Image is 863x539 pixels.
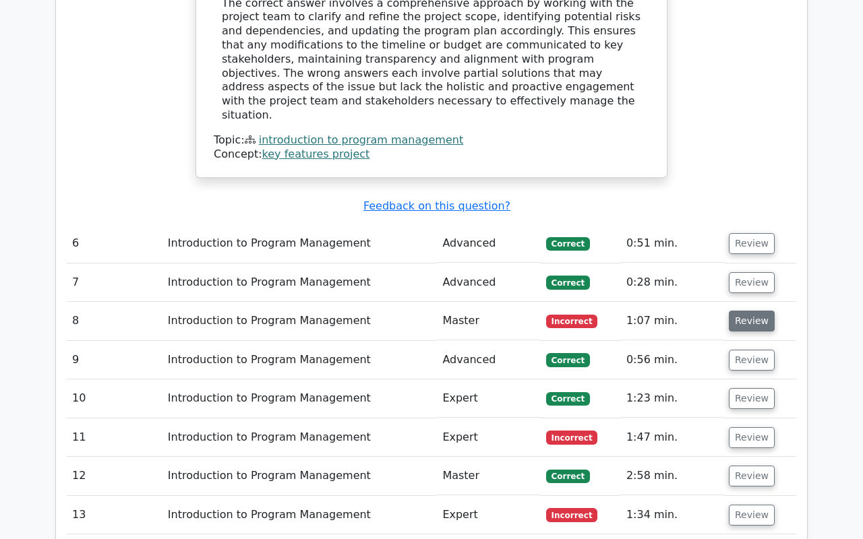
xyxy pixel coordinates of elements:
td: 0:51 min. [621,224,723,263]
td: Expert [437,379,540,418]
td: 0:56 min. [621,341,723,379]
span: Correct [546,237,590,251]
td: Introduction to Program Management [162,302,438,340]
button: Review [729,427,775,448]
span: Incorrect [546,431,598,444]
td: 6 [67,224,162,263]
td: Expert [437,496,540,534]
td: 1:23 min. [621,379,723,418]
td: Introduction to Program Management [162,379,438,418]
td: Introduction to Program Management [162,224,438,263]
button: Review [729,350,775,371]
button: Review [729,311,775,331]
td: Advanced [437,263,540,302]
td: 1:47 min. [621,418,723,457]
button: Review [729,505,775,526]
td: Advanced [437,224,540,263]
td: Advanced [437,341,540,379]
a: introduction to program management [259,133,463,146]
button: Review [729,466,775,486]
td: Introduction to Program Management [162,263,438,302]
span: Correct [546,392,590,406]
td: Master [437,457,540,495]
div: Topic: [214,133,649,148]
td: Master [437,302,540,340]
td: 7 [67,263,162,302]
td: 11 [67,418,162,457]
span: Correct [546,470,590,483]
td: 1:34 min. [621,496,723,534]
button: Review [729,272,775,293]
span: Incorrect [546,315,598,328]
td: Introduction to Program Management [162,496,438,534]
td: 0:28 min. [621,263,723,302]
td: 13 [67,496,162,534]
td: 10 [67,379,162,418]
td: 2:58 min. [621,457,723,495]
td: 9 [67,341,162,379]
td: 1:07 min. [621,302,723,340]
td: 12 [67,457,162,495]
a: Feedback on this question? [363,199,510,212]
button: Review [729,388,775,409]
a: key features project [262,148,370,160]
span: Correct [546,353,590,367]
td: Introduction to Program Management [162,418,438,457]
td: 8 [67,302,162,340]
button: Review [729,233,775,254]
td: Introduction to Program Management [162,457,438,495]
td: Expert [437,418,540,457]
td: Introduction to Program Management [162,341,438,379]
span: Incorrect [546,508,598,521]
div: Concept: [214,148,649,162]
span: Correct [546,276,590,289]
